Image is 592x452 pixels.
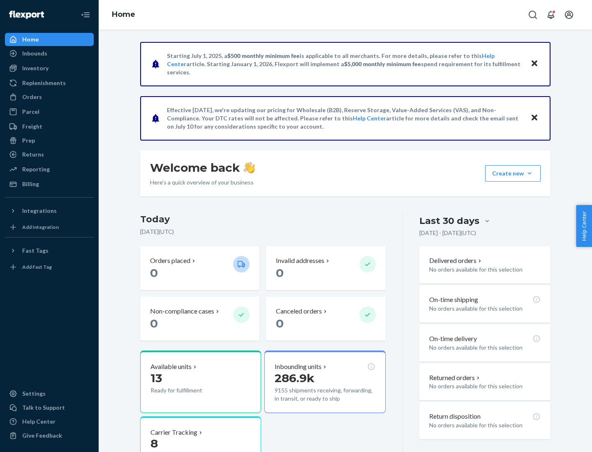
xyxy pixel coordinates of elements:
[105,3,142,27] ol: breadcrumbs
[140,297,259,341] button: Non-compliance cases 0
[22,64,49,72] div: Inventory
[22,263,52,270] div: Add Fast Tag
[150,428,197,437] p: Carrier Tracking
[529,58,540,70] button: Close
[5,33,94,46] a: Home
[22,180,39,188] div: Billing
[150,386,227,394] p: Ready for fulfillment
[5,204,94,217] button: Integrations
[429,412,481,421] p: Return disposition
[22,79,66,87] div: Replenishments
[429,344,541,352] p: No orders available for this selection
[264,351,385,413] button: Inbounding units286.9k9155 shipments receiving, forwarding, in transit, or ready to ship
[5,62,94,75] a: Inventory
[429,334,477,344] p: On-time delivery
[529,112,540,124] button: Close
[5,120,94,133] a: Freight
[429,265,541,274] p: No orders available for this selection
[22,247,49,255] div: Fast Tags
[429,382,541,390] p: No orders available for this selection
[150,371,162,385] span: 13
[429,295,478,304] p: On-time shipping
[140,228,386,236] p: [DATE] ( UTC )
[150,266,158,280] span: 0
[276,307,322,316] p: Canceled orders
[112,10,135,19] a: Home
[22,417,55,426] div: Help Center
[22,150,44,159] div: Returns
[5,387,94,400] a: Settings
[276,316,284,330] span: 0
[22,207,57,215] div: Integrations
[5,134,94,147] a: Prep
[275,362,321,371] p: Inbounding units
[353,115,386,122] a: Help Center
[266,246,385,290] button: Invalid addresses 0
[22,108,39,116] div: Parcel
[5,401,94,414] a: Talk to Support
[140,213,386,226] h3: Today
[429,421,541,429] p: No orders available for this selection
[150,316,158,330] span: 0
[167,106,523,131] p: Effective [DATE], we're updating our pricing for Wholesale (B2B), Reserve Storage, Value-Added Se...
[22,122,42,131] div: Freight
[140,351,261,413] button: Available units13Ready for fulfillment
[150,436,158,450] span: 8
[22,390,46,398] div: Settings
[22,35,39,44] div: Home
[5,76,94,90] a: Replenishments
[275,386,375,403] p: 9155 shipments receiving, forwarding, in transit, or ready to ship
[5,244,94,257] button: Fast Tags
[5,90,94,104] a: Orders
[5,105,94,118] a: Parcel
[5,261,94,274] a: Add Fast Tag
[275,371,314,385] span: 286.9k
[167,52,523,76] p: Starting July 1, 2025, a is applicable to all merchants. For more details, please refer to this a...
[5,148,94,161] a: Returns
[419,214,479,227] div: Last 30 days
[150,256,190,265] p: Orders placed
[525,7,541,23] button: Open Search Box
[5,163,94,176] a: Reporting
[227,52,300,59] span: $500 monthly minimum fee
[276,266,284,280] span: 0
[344,60,421,67] span: $5,000 monthly minimum fee
[150,307,214,316] p: Non-compliance cases
[429,256,483,265] button: Delivered orders
[429,373,481,383] button: Returned orders
[22,431,62,440] div: Give Feedback
[5,47,94,60] a: Inbounds
[140,246,259,290] button: Orders placed 0
[22,136,35,145] div: Prep
[276,256,324,265] p: Invalid addresses
[485,165,541,182] button: Create new
[22,93,42,101] div: Orders
[77,7,94,23] button: Close Navigation
[419,229,476,237] p: [DATE] - [DATE] ( UTC )
[150,178,255,187] p: Here’s a quick overview of your business
[9,11,44,19] img: Flexport logo
[22,165,50,173] div: Reporting
[5,415,94,428] a: Help Center
[429,304,541,313] p: No orders available for this selection
[5,178,94,191] a: Billing
[543,7,559,23] button: Open notifications
[22,404,65,412] div: Talk to Support
[576,205,592,247] button: Help Center
[561,7,577,23] button: Open account menu
[150,362,192,371] p: Available units
[22,224,59,231] div: Add Integration
[243,162,255,173] img: hand-wave emoji
[150,160,255,175] h1: Welcome back
[22,49,47,58] div: Inbounds
[5,429,94,442] button: Give Feedback
[266,297,385,341] button: Canceled orders 0
[5,221,94,234] a: Add Integration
